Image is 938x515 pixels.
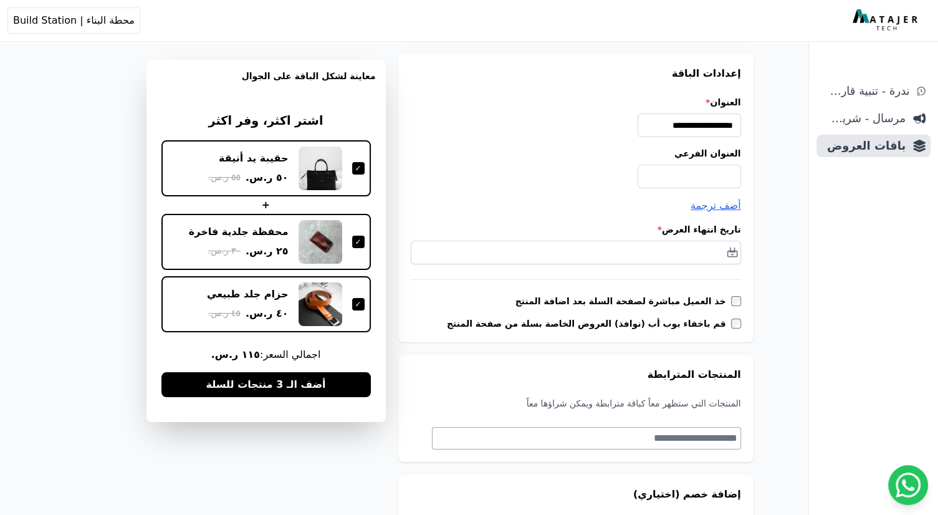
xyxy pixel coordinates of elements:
span: ٣٠ ر.س. [208,244,241,257]
img: حزام جلد طبيعي [299,282,342,326]
h3: إعدادات الباقة [411,66,741,81]
div: حقيبة يد أنيقة [219,152,288,165]
span: ٥٠ ر.س. [246,170,289,185]
span: ٢٥ ر.س. [246,244,289,259]
label: خذ العميل مباشرة لصفحة السلة بعد اضافة المنتج [515,295,731,307]
label: العنوان [411,96,741,108]
img: MatajerTech Logo [853,9,921,32]
div: + [161,198,371,213]
button: أضف الـ 3 منتجات للسلة [161,372,371,397]
span: اجمالي السعر: [161,347,371,362]
label: العنوان الفرعي [411,147,741,160]
span: محطة البناء | Build Station [13,13,135,28]
span: مرسال - شريط دعاية [821,110,906,127]
b: ١١٥ ر.س. [211,349,260,360]
span: أضف ترجمة [691,200,741,211]
h3: اشتر اكثر، وفر اكثر [161,112,371,130]
img: محفظة جلدية فاخرة [299,220,342,264]
button: محطة البناء | Build Station [7,7,140,34]
div: محفظة جلدية فاخرة [189,225,289,239]
span: ٤٥ ر.س. [208,307,241,320]
label: قم باخفاء بوب أب (نوافذ) العروض الخاصة بسلة من صفحة المنتج [447,317,731,330]
div: حزام جلد طبيعي [207,287,289,301]
p: المنتجات التي ستظهر معاً كباقة مترابطة ويمكن شراؤها معاً [411,397,741,410]
img: حقيبة يد أنيقة [299,147,342,190]
span: ٥٥ ر.س. [208,171,241,184]
span: ندرة - تنبية قارب علي النفاذ [821,82,909,100]
h3: معاينة لشكل الباقة على الجوال [156,70,376,97]
label: تاريخ انتهاء العرض [411,223,741,236]
span: ٤٠ ر.س. [246,306,289,321]
textarea: Search [433,431,737,446]
span: أضف الـ 3 منتجات للسلة [206,377,325,392]
button: أضف ترجمة [691,198,741,213]
h3: إضافة خصم (اختياري) [411,487,741,502]
span: باقات العروض [821,137,906,155]
h3: المنتجات المترابطة [411,367,741,382]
